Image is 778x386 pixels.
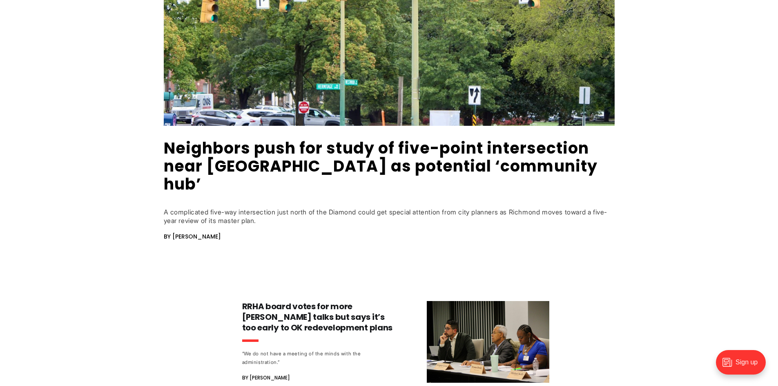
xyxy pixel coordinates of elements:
[242,301,549,383] a: RRHA board votes for more [PERSON_NAME] talks but says it’s too early to OK redevelopment plans “...
[164,208,615,225] div: A complicated five-way intersection just north of the Diamond could get special attention from ci...
[242,373,290,383] span: By [PERSON_NAME]
[242,349,394,366] div: “We do not have a meeting of the minds with the administration.”
[709,346,778,386] iframe: portal-trigger
[427,301,549,383] img: RRHA board votes for more Gilpin talks but says it’s too early to OK redevelopment plans
[242,301,394,333] h3: RRHA board votes for more [PERSON_NAME] talks but says it’s too early to OK redevelopment plans
[164,137,597,195] a: Neighbors push for study of five-point intersection near [GEOGRAPHIC_DATA] as potential ‘communit...
[164,232,221,241] span: By [PERSON_NAME]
